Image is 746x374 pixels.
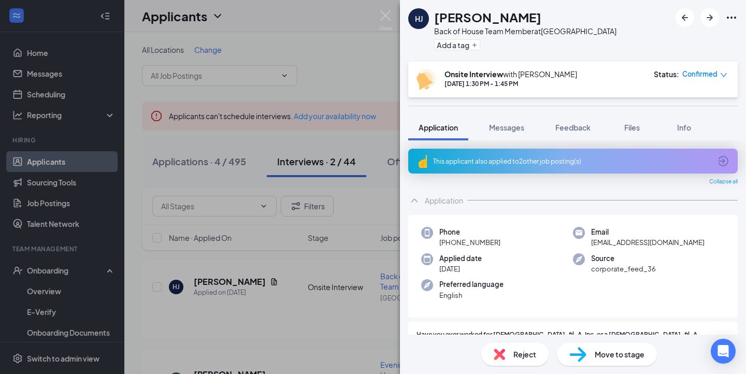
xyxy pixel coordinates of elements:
span: Move to stage [595,349,644,360]
div: HJ [415,13,423,24]
h1: [PERSON_NAME] [434,8,541,26]
span: Have you ever worked for [DEMOGRAPHIC_DATA]-fil-A, Inc. or a [DEMOGRAPHIC_DATA]-fil-A Franchisee? [417,330,729,350]
div: Back of House Team Member at [GEOGRAPHIC_DATA] [434,26,616,36]
button: PlusAdd a tag [434,39,480,50]
button: ArrowRight [700,8,719,27]
span: Phone [439,227,500,237]
span: [DATE] [439,264,482,274]
span: Reject [513,349,536,360]
div: Application [425,195,463,206]
svg: Plus [471,42,478,48]
span: Files [624,123,640,132]
span: Confirmed [682,69,718,79]
svg: ArrowRight [704,11,716,24]
span: [PHONE_NUMBER] [439,237,500,248]
span: English [439,290,504,300]
span: down [720,71,727,79]
span: Source [591,253,656,264]
span: Messages [489,123,524,132]
span: Collapse all [709,178,738,186]
div: Status : [654,69,679,79]
span: Application [419,123,458,132]
span: Feedback [555,123,591,132]
span: corporate_feed_36 [591,264,656,274]
span: Email [591,227,705,237]
span: Applied date [439,253,482,264]
svg: ArrowLeftNew [679,11,691,24]
button: ArrowLeftNew [676,8,694,27]
b: Onsite Interview [444,69,503,79]
span: [EMAIL_ADDRESS][DOMAIN_NAME] [591,237,705,248]
svg: ChevronUp [408,194,421,207]
span: Info [677,123,691,132]
div: [DATE] 1:30 PM - 1:45 PM [444,79,577,88]
div: This applicant also applied to 2 other job posting(s) [433,157,711,166]
div: Open Intercom Messenger [711,339,736,364]
span: Preferred language [439,279,504,290]
svg: Ellipses [725,11,738,24]
div: with [PERSON_NAME] [444,69,577,79]
svg: ArrowCircle [717,155,729,167]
